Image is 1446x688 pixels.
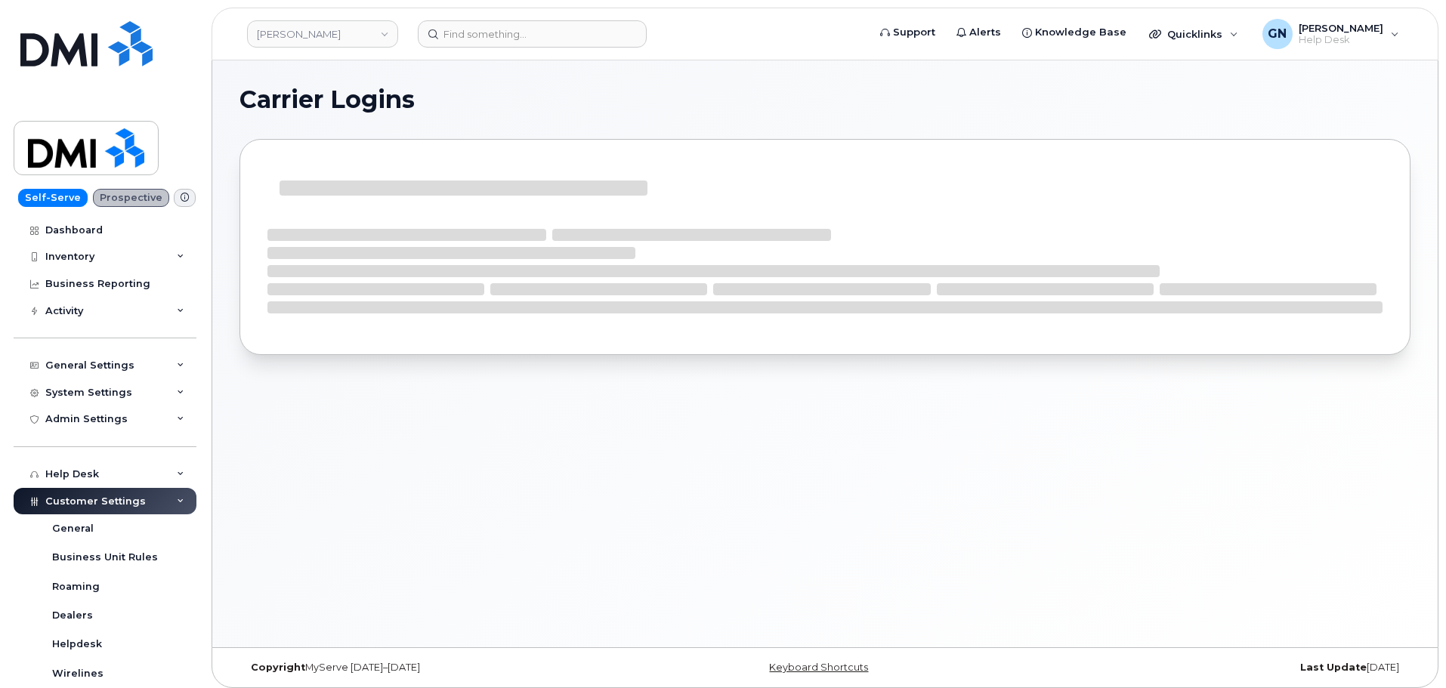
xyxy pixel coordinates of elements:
strong: Copyright [251,662,305,673]
div: MyServe [DATE]–[DATE] [239,662,630,674]
a: Keyboard Shortcuts [769,662,868,673]
strong: Last Update [1300,662,1367,673]
div: [DATE] [1020,662,1410,674]
span: Carrier Logins [239,88,415,111]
